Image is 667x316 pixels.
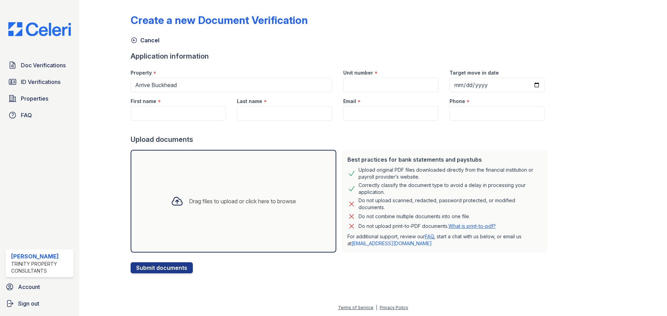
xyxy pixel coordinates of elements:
span: Sign out [18,299,39,308]
label: Unit number [343,69,373,76]
img: CE_Logo_Blue-a8612792a0a2168367f1c8372b55b34899dd931a85d93a1a3d3e32e68fde9ad4.png [3,22,76,36]
a: [EMAIL_ADDRESS][DOMAIN_NAME] [352,240,432,246]
span: FAQ [21,111,32,119]
div: Trinity Property Consultants [11,261,71,274]
div: Do not combine multiple documents into one file. [359,212,470,221]
button: Submit documents [131,262,193,273]
div: Best practices for bank statements and paystubs [347,155,542,164]
span: ID Verifications [21,78,60,86]
div: Do not upload scanned, redacted, password protected, or modified documents. [359,197,542,211]
a: Properties [6,92,74,105]
p: Do not upload print-to-PDF documents. [359,223,496,230]
label: First name [131,98,156,105]
div: [PERSON_NAME] [11,252,71,261]
a: FAQ [6,108,74,122]
a: Account [3,280,76,294]
label: Target move in date [450,69,499,76]
span: Doc Verifications [21,61,66,69]
label: Property [131,69,152,76]
a: Sign out [3,297,76,310]
div: Upload original PDF files downloaded directly from the financial institution or payroll provider’... [359,166,542,180]
a: What is print-to-pdf? [448,223,496,229]
a: Cancel [131,36,159,44]
a: ID Verifications [6,75,74,89]
span: Account [18,283,40,291]
label: Email [343,98,356,105]
p: For additional support, review our , start a chat with us below, or email us at [347,233,542,247]
div: Create a new Document Verification [131,14,308,26]
a: Privacy Policy [380,305,408,310]
label: Last name [237,98,262,105]
div: Upload documents [131,135,550,144]
div: | [376,305,377,310]
div: Drag files to upload or click here to browse [189,197,296,205]
div: Application information [131,51,550,61]
div: Correctly classify the document type to avoid a delay in processing your application. [359,182,542,196]
a: Terms of Service [338,305,373,310]
a: FAQ [425,233,434,239]
span: Properties [21,94,48,103]
label: Phone [450,98,465,105]
a: Doc Verifications [6,58,74,72]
